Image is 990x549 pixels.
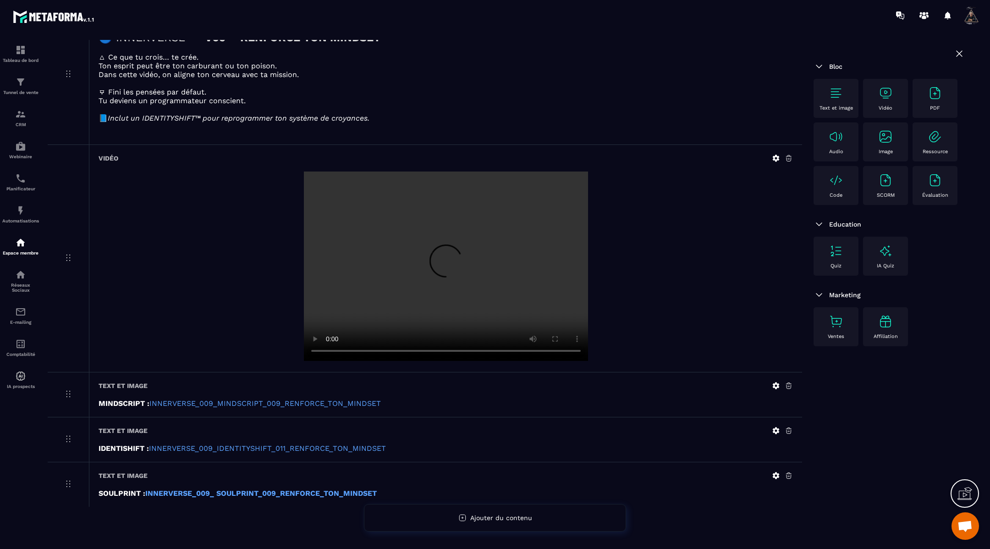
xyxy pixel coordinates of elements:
img: text-image no-wra [829,244,843,258]
a: social-networksocial-networkRéseaux Sociaux [2,262,39,299]
img: text-image no-wra [878,86,893,100]
p: Ressource [923,149,948,155]
a: schedulerschedulerPlanificateur [2,166,39,198]
a: INNERVERSE_009_ SOULPRINT_009_RENFORCE_TON_MINDSET [145,489,377,498]
p: SCORM [877,192,895,198]
a: formationformationTunnel de vente [2,70,39,102]
a: emailemailE-mailing [2,299,39,332]
p: Comptabilité [2,352,39,357]
img: text-image no-wra [829,173,843,188]
p: Image [879,149,893,155]
img: text-image no-wra [878,173,893,188]
img: text-image no-wra [829,129,843,144]
span: Education [829,221,861,228]
img: automations [15,205,26,216]
img: text-image no-wra [829,86,843,100]
img: arrow-down [814,219,825,230]
a: automationsautomationsEspace membre [2,230,39,262]
img: automations [15,371,26,382]
strong: MINDSCRIPT : [99,399,149,408]
p: Évaluation [922,192,948,198]
img: formation [15,109,26,120]
img: text-image no-wra [928,173,942,188]
a: formationformationCRM [2,102,39,134]
p: Tableau de bord [2,58,39,63]
p: Ton esprit peut être ton carburant ou ton poison. [99,61,793,70]
h6: Text et image [99,382,148,389]
p: Espace membre [2,250,39,255]
img: logo [13,8,95,25]
a: Ouvrir le chat [951,512,979,540]
h6: Text et image [99,427,148,434]
p: Vidéo [879,105,892,111]
img: social-network [15,269,26,280]
img: text-image no-wra [928,129,942,144]
a: automationsautomationsWebinaire [2,134,39,166]
img: text-image [878,314,893,329]
img: arrow-down [814,289,825,300]
a: INNERVERSE_009_MINDSCRIPT_009_RENFORCE_TON_MINDSET [149,399,381,408]
span: Bloc [829,63,842,70]
p: 🜃 Fini les pensées par défaut. [99,88,793,96]
img: text-image no-wra [878,129,893,144]
img: arrow-down [814,61,825,72]
p: IA prospects [2,384,39,389]
p: Tu deviens un programmateur conscient. [99,96,793,105]
h6: Vidéo [99,155,118,162]
img: accountant [15,338,26,349]
img: scheduler [15,173,26,184]
img: email [15,306,26,317]
span: Marketing [829,291,861,299]
a: formationformationTableau de bord [2,38,39,70]
p: Réseaux Sociaux [2,283,39,293]
p: E-mailing [2,320,39,325]
p: Webinaire [2,154,39,159]
a: INNERVERSE_009_IDENTITYSHIFT_011_RENFORCE_TON_MINDSET [149,444,386,453]
p: Dans cette vidéo, on aligne ton cerveau avec ta mission. [99,70,793,79]
p: Audio [829,149,843,155]
p: 🜂 Ce que tu crois… te crée. [99,53,793,61]
p: Ventes [828,333,844,339]
p: Tunnel de vente [2,90,39,95]
a: automationsautomationsAutomatisations [2,198,39,230]
img: formation [15,44,26,55]
p: Code [830,192,842,198]
p: CRM [2,122,39,127]
p: Quiz [830,263,841,269]
p: Planificateur [2,186,39,191]
img: text-image no-wra [928,86,942,100]
p: Automatisations [2,218,39,223]
strong: IDENTISHIFT : [99,444,149,453]
p: PDF [930,105,940,111]
img: text-image no-wra [829,314,843,329]
p: 📘 [99,114,793,122]
img: automations [15,141,26,152]
h6: Text et image [99,472,148,479]
p: Affiliation [874,333,898,339]
strong: SOULPRINT : [99,489,145,498]
span: Ajouter du contenu [470,514,532,521]
img: formation [15,77,26,88]
img: automations [15,237,26,248]
a: accountantaccountantComptabilité [2,332,39,364]
p: Text et image [819,105,853,111]
img: text-image [878,244,893,258]
em: Inclut un IDENTITYSHIFT™ pour reprogrammer ton système de croyances. [108,114,369,122]
p: IA Quiz [877,263,894,269]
